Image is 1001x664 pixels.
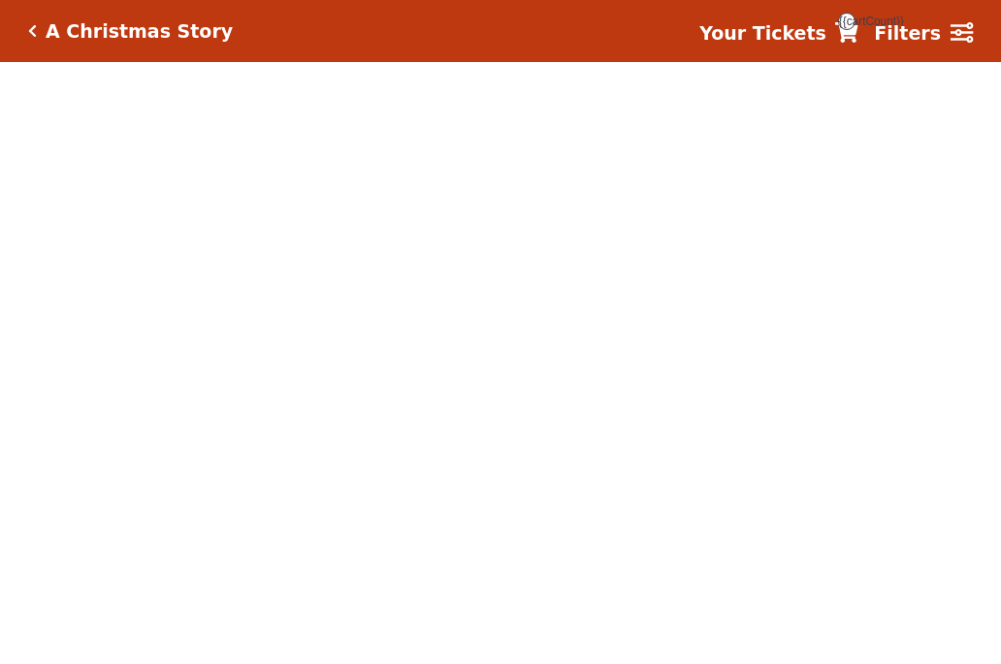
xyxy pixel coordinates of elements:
h5: A Christmas Story [46,20,233,43]
a: Your Tickets {{cartCount}} [699,19,858,47]
strong: Filters [874,22,941,44]
a: Filters [874,19,973,47]
span: {{cartCount}} [838,13,856,30]
a: Click here to go back to filters [28,24,37,38]
strong: Your Tickets [699,22,826,44]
